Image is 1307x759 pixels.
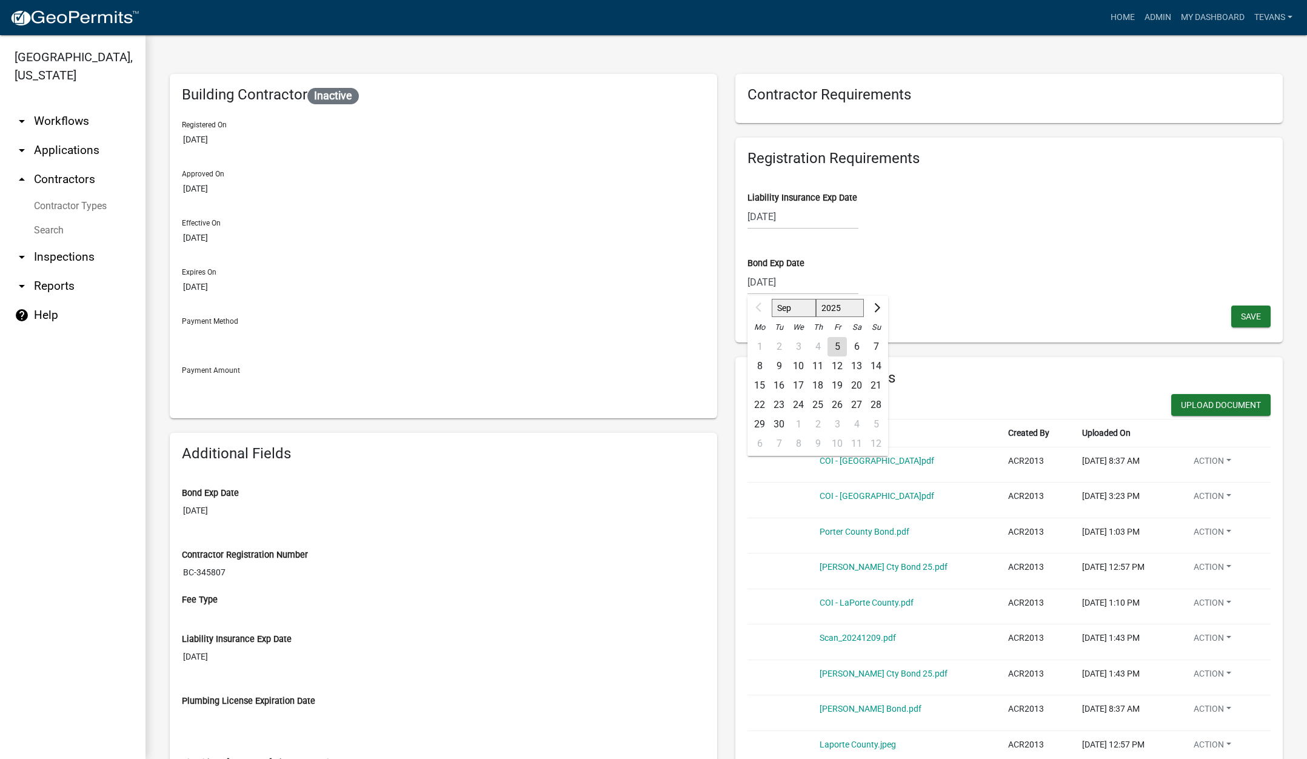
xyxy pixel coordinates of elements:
[769,395,789,415] div: Tuesday, September 23, 2025
[750,318,769,337] div: Mo
[769,356,789,376] div: 9
[866,395,886,415] div: 28
[1231,306,1271,327] button: Save
[847,415,866,434] div: 4
[820,740,896,749] a: Laporte County.jpeg
[808,376,827,395] div: 18
[747,194,857,202] label: Liability Insurance Exp Date
[866,434,886,453] div: 12
[816,299,864,317] select: Select year
[1241,311,1261,321] span: Save
[827,434,847,453] div: Friday, October 10, 2025
[827,395,847,415] div: Friday, September 26, 2025
[866,318,886,337] div: Su
[789,356,808,376] div: Wednesday, September 10, 2025
[808,434,827,453] div: Thursday, October 9, 2025
[769,415,789,434] div: Tuesday, September 30, 2025
[1184,738,1241,756] button: Action
[847,415,866,434] div: Saturday, October 4, 2025
[747,204,858,229] input: mm/dd/yyyy
[769,434,789,453] div: 7
[789,395,808,415] div: Wednesday, September 24, 2025
[847,434,866,453] div: Saturday, October 11, 2025
[827,415,847,434] div: 3
[847,376,866,395] div: 20
[789,356,808,376] div: 10
[827,415,847,434] div: Friday, October 3, 2025
[1171,394,1271,416] button: Upload Document
[827,356,847,376] div: Friday, September 12, 2025
[827,434,847,453] div: 10
[847,434,866,453] div: 11
[812,419,1001,447] th: Name
[827,337,847,356] div: Friday, September 5, 2025
[769,395,789,415] div: 23
[1001,483,1075,518] td: ACR2013
[750,356,769,376] div: Monday, September 8, 2025
[820,598,914,607] a: COI - LaPorte County.pdf
[15,172,29,187] i: arrow_drop_up
[847,376,866,395] div: Saturday, September 20, 2025
[1184,561,1241,578] button: Action
[827,337,847,356] div: 5
[1075,553,1177,589] td: [DATE] 12:57 PM
[747,369,1271,387] h6: Contractor Documents
[1001,695,1075,731] td: ACR2013
[750,434,769,453] div: Monday, October 6, 2025
[15,279,29,293] i: arrow_drop_down
[1001,553,1075,589] td: ACR2013
[789,434,808,453] div: 8
[1001,624,1075,660] td: ACR2013
[1001,660,1075,695] td: ACR2013
[789,376,808,395] div: 17
[820,491,934,501] a: COI - [GEOGRAPHIC_DATA]pdf
[1075,419,1177,447] th: Uploaded On
[1176,6,1249,29] a: My Dashboard
[827,356,847,376] div: 12
[1184,455,1241,472] button: Action
[1075,483,1177,518] td: [DATE] 3:23 PM
[747,259,804,268] label: Bond Exp Date
[789,415,808,434] div: 1
[866,415,886,434] div: 5
[808,356,827,376] div: Thursday, September 11, 2025
[15,250,29,264] i: arrow_drop_down
[769,356,789,376] div: Tuesday, September 9, 2025
[869,298,883,318] button: Next month
[789,376,808,395] div: Wednesday, September 17, 2025
[789,415,808,434] div: Wednesday, October 1, 2025
[1075,518,1177,553] td: [DATE] 1:03 PM
[769,376,789,395] div: 16
[866,415,886,434] div: Sunday, October 5, 2025
[15,114,29,129] i: arrow_drop_down
[769,415,789,434] div: 30
[866,376,886,395] div: 21
[847,337,866,356] div: Saturday, September 6, 2025
[747,150,1271,167] h6: Registration Requirements
[1075,660,1177,695] td: [DATE] 1:43 PM
[808,356,827,376] div: 11
[182,596,218,604] label: Fee Type
[866,434,886,453] div: Sunday, October 12, 2025
[1249,6,1297,29] a: tevans
[827,395,847,415] div: 26
[789,318,808,337] div: We
[769,318,789,337] div: Tu
[182,445,705,463] h6: Additional Fields
[182,551,308,560] label: Contractor Registration Number
[1075,695,1177,731] td: [DATE] 8:37 AM
[827,376,847,395] div: Friday, September 19, 2025
[750,356,769,376] div: 8
[750,434,769,453] div: 6
[1184,490,1241,507] button: Action
[866,356,886,376] div: Sunday, September 14, 2025
[1184,667,1241,685] button: Action
[847,395,866,415] div: 27
[1075,624,1177,660] td: [DATE] 1:43 PM
[808,395,827,415] div: Thursday, September 25, 2025
[808,376,827,395] div: Thursday, September 18, 2025
[789,395,808,415] div: 24
[307,88,359,104] span: Inactive
[1184,632,1241,649] button: Action
[847,337,866,356] div: 6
